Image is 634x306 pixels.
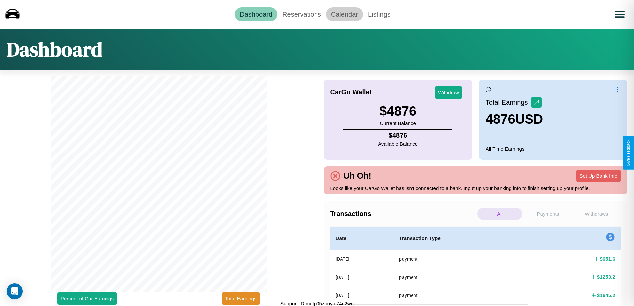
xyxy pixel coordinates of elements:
a: Calendar [326,7,363,21]
a: Reservations [277,7,326,21]
button: Withdraw [435,86,462,99]
p: All Time Earnings [486,144,621,153]
h4: $ 4876 [378,132,418,139]
h4: Date [336,234,389,242]
p: Current Balance [379,119,416,128]
h4: $ 1253.2 [597,273,615,280]
p: Total Earnings [486,96,531,108]
p: Available Balance [378,139,418,148]
p: Looks like your CarGo Wallet has isn't connected to a bank. Input up your banking info to finish ... [330,184,621,193]
a: Dashboard [235,7,277,21]
h4: $ 1645.2 [597,292,615,299]
h4: CarGo Wallet [330,88,372,96]
h3: 4876 USD [486,112,543,127]
button: Total Earnings [222,292,260,305]
h4: Transactions [330,210,476,218]
th: [DATE] [330,268,394,286]
th: payment [394,268,528,286]
h1: Dashboard [7,36,102,63]
h4: $ 651.6 [600,255,615,262]
th: [DATE] [330,286,394,304]
p: Withdraws [574,208,619,220]
button: Percent of Car Earnings [57,292,117,305]
th: payment [394,250,528,268]
a: Listings [363,7,396,21]
p: Payments [526,208,570,220]
div: Open Intercom Messenger [7,283,23,299]
h4: Uh Oh! [340,171,375,181]
th: payment [394,286,528,304]
button: Open menu [610,5,629,24]
p: All [477,208,522,220]
div: Give Feedback [626,140,631,166]
button: Set Up Bank Info [576,170,621,182]
th: [DATE] [330,250,394,268]
h3: $ 4876 [379,104,416,119]
h4: Transaction Type [399,234,523,242]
